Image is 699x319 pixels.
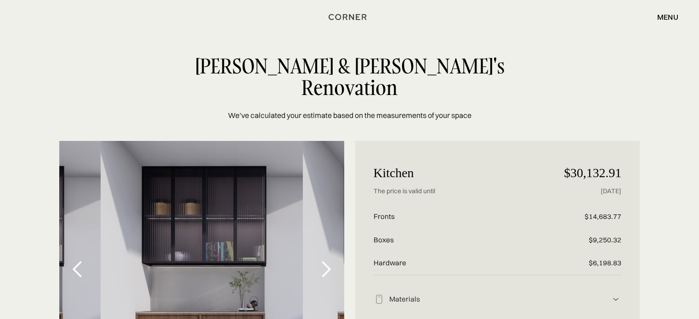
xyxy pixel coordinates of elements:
[228,110,472,121] p: We’ve calculated your estimate based on the measurements of your space
[374,159,539,187] p: Kitchen
[539,229,621,252] p: $9,250.32
[374,205,539,229] p: Fronts
[374,187,539,196] p: The price is valid until
[648,9,678,25] div: menu
[539,187,621,196] p: [DATE]
[539,159,621,187] p: $30,132.91
[539,205,621,229] p: $14,683.77
[177,55,522,99] div: [PERSON_NAME] & [PERSON_NAME]'s Renovation
[325,11,373,23] a: home
[657,13,678,21] div: menu
[385,295,611,304] div: Materials
[539,252,621,275] p: $6,198.83
[374,252,539,275] p: Hardware
[374,229,539,252] p: Boxes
